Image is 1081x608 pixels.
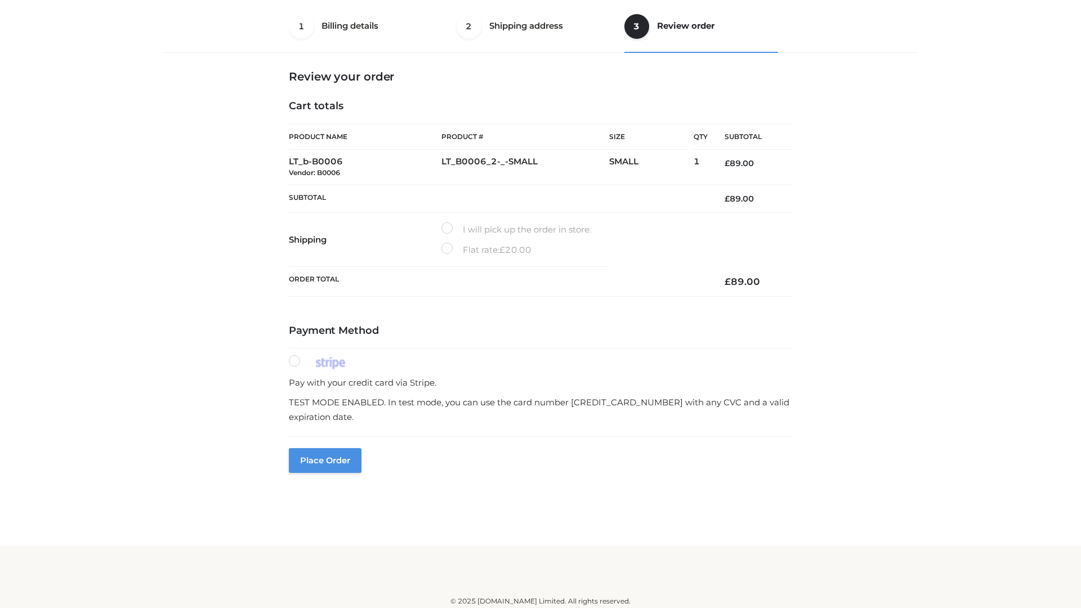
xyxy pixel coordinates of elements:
bdi: 20.00 [499,244,531,255]
th: Shipping [289,213,441,267]
th: Size [609,124,688,150]
td: 1 [694,150,708,185]
h3: Review your order [289,70,792,83]
th: Subtotal [289,185,708,212]
label: I will pick up the order in store. [441,222,591,237]
th: Subtotal [708,124,792,150]
div: © 2025 [DOMAIN_NAME] Limited. All rights reserved. [167,596,914,607]
bdi: 89.00 [725,276,760,287]
td: LT_b-B0006 [289,150,441,185]
bdi: 89.00 [725,158,754,168]
th: Product Name [289,124,441,150]
th: Product # [441,124,609,150]
th: Qty [694,124,708,150]
h4: Payment Method [289,325,792,337]
small: Vendor: B0006 [289,168,340,177]
h4: Cart totals [289,100,792,113]
span: £ [725,194,730,204]
p: TEST MODE ENABLED. In test mode, you can use the card number [CREDIT_CARD_NUMBER] with any CVC an... [289,395,792,424]
label: Flat rate: [441,243,531,257]
button: Place order [289,448,361,473]
td: LT_B0006_2-_-SMALL [441,150,609,185]
span: £ [499,244,505,255]
bdi: 89.00 [725,194,754,204]
th: Order Total [289,267,708,297]
span: £ [725,276,731,287]
p: Pay with your credit card via Stripe. [289,375,792,390]
span: £ [725,158,730,168]
td: SMALL [609,150,694,185]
